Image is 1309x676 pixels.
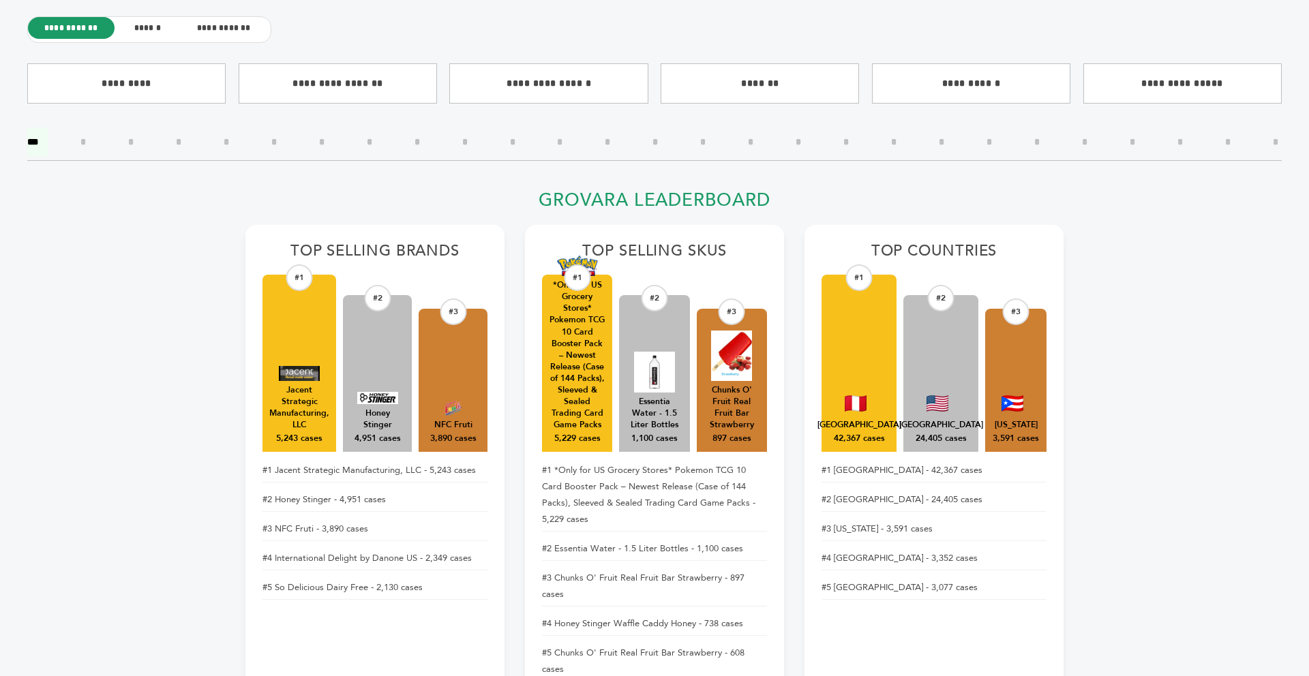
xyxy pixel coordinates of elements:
div: 5,243 cases [276,433,322,445]
h2: Grovara Leaderboard [245,189,1064,219]
div: 897 cases [712,433,751,445]
li: #2 Essentia Water - 1.5 Liter Bottles - 1,100 cases [542,537,767,561]
img: Chunks O' Fruit Real Fruit Bar Strawberry [711,331,752,381]
div: *Only for US Grocery Stores* Pokemon TCG 10 Card Booster Pack – Newest Release (Case of 144 Packs... [549,279,605,431]
div: 3,890 cases [430,433,477,445]
img: *Only for US Grocery Stores* Pokemon TCG 10 Card Booster Pack – Newest Release (Case of 144 Packs... [557,256,598,277]
div: Jacent Strategic Manufacturing, LLC [269,384,329,431]
img: Peru Flag [845,395,867,412]
li: #5 [GEOGRAPHIC_DATA] - 3,077 cases [822,576,1047,600]
div: #3 [440,298,466,325]
li: #3 Chunks O' Fruit Real Fruit Bar Strawberry - 897 cases [542,566,767,606]
div: Chunks O' Fruit Real Fruit Bar Strawberry [704,384,760,431]
li: #1 Jacent Strategic Manufacturing, LLC - 5,243 cases [262,459,487,482]
div: Honey Stinger [350,408,405,431]
li: #4 Honey Stinger Waffle Caddy Honey - 738 cases [542,612,767,636]
li: #4 International Delight by Danone US - 2,349 cases [262,547,487,570]
div: 42,367 cases [834,433,885,445]
img: NFC Fruti [433,401,474,416]
img: Puerto Rico Flag [1002,395,1023,412]
div: #3 [1003,298,1029,325]
div: Peru [817,419,901,431]
div: #1 [846,264,873,291]
img: Essentia Water - 1.5 Liter Bottles [634,352,675,393]
div: #2 [641,285,667,311]
div: 3,591 cases [993,433,1039,445]
img: Jacent Strategic Manufacturing, LLC [279,366,320,381]
div: #2 [928,285,954,311]
li: #1 [GEOGRAPHIC_DATA] - 42,367 cases [822,459,1047,482]
li: #5 So Delicious Dairy Free - 2,130 cases [262,576,487,600]
div: #1 [564,264,590,291]
h2: Top Selling SKUs [542,242,767,268]
li: #1 *Only for US Grocery Stores* Pokemon TCG 10 Card Booster Pack – Newest Release (Case of 144 Pa... [542,459,767,532]
div: NFC Fruti [434,419,472,431]
img: Honey Stinger [357,392,398,404]
h2: Top Selling Brands [262,242,487,268]
div: Essentia Water - 1.5 Liter Bottles [626,396,682,431]
li: #2 Honey Stinger - 4,951 cases [262,488,487,512]
li: #3 [US_STATE] - 3,591 cases [822,517,1047,541]
div: #3 [719,298,745,325]
img: United States Flag [927,395,948,412]
div: Puerto Rico [995,419,1038,431]
h2: Top Countries [822,242,1047,268]
li: #3 NFC Fruti - 3,890 cases [262,517,487,541]
div: 5,229 cases [554,433,601,445]
li: #4 [GEOGRAPHIC_DATA] - 3,352 cases [822,547,1047,570]
div: 4,951 cases [355,433,401,445]
div: 1,100 cases [631,433,678,445]
div: United States [899,419,983,431]
div: #1 [286,264,313,291]
div: #2 [364,285,391,311]
div: 24,405 cases [916,433,967,445]
li: #2 [GEOGRAPHIC_DATA] - 24,405 cases [822,488,1047,512]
